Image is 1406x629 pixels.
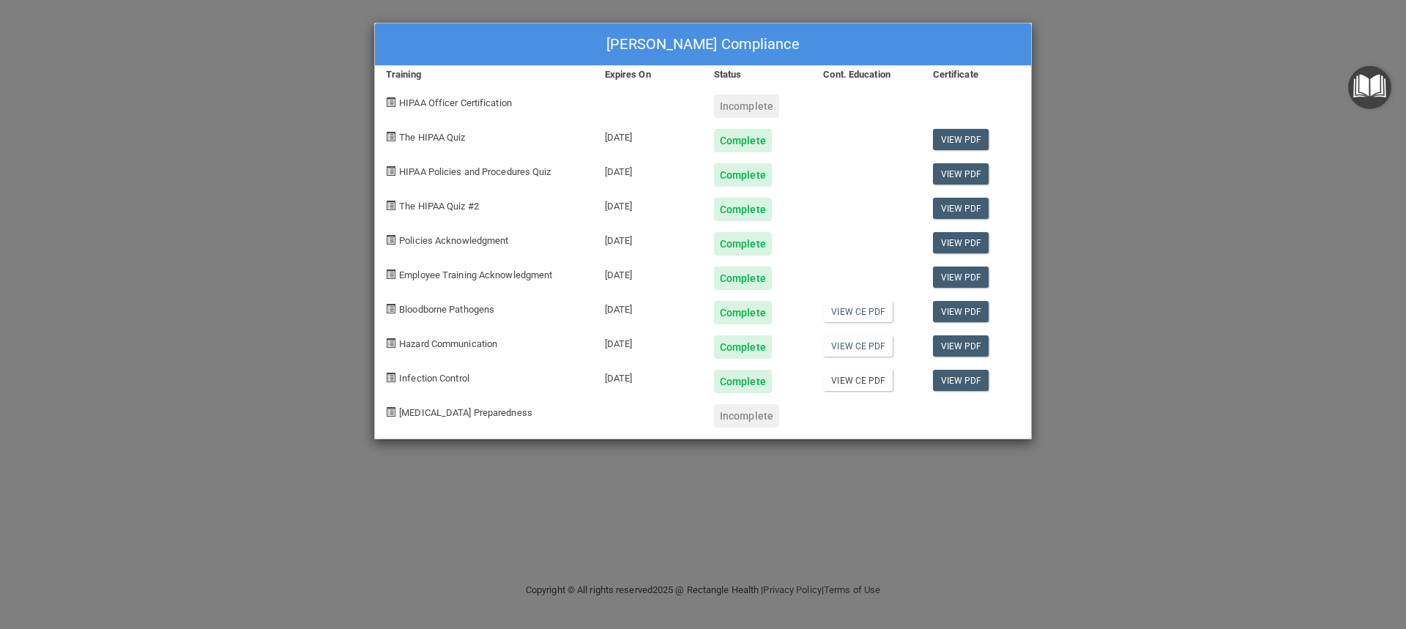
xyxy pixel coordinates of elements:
div: [DATE] [594,221,703,256]
div: Complete [714,198,772,221]
div: Training [375,66,594,83]
div: [DATE] [594,324,703,359]
span: Infection Control [399,373,469,384]
a: View PDF [933,129,989,150]
a: View PDF [933,301,989,322]
div: [PERSON_NAME] Compliance [375,23,1031,66]
span: The HIPAA Quiz [399,132,465,143]
a: View PDF [933,232,989,253]
div: Complete [714,232,772,256]
div: Incomplete [714,404,779,428]
a: View CE PDF [823,370,893,391]
div: [DATE] [594,359,703,393]
span: The HIPAA Quiz #2 [399,201,479,212]
a: View CE PDF [823,335,893,357]
div: Complete [714,335,772,359]
button: Open Resource Center [1348,66,1391,109]
a: View PDF [933,198,989,219]
a: View PDF [933,267,989,288]
div: [DATE] [594,290,703,324]
div: Complete [714,129,772,152]
div: Complete [714,301,772,324]
a: View PDF [933,370,989,391]
div: Status [703,66,812,83]
span: Bloodborne Pathogens [399,304,494,315]
span: HIPAA Officer Certification [399,97,512,108]
div: Complete [714,267,772,290]
div: [DATE] [594,187,703,221]
span: Policies Acknowledgment [399,235,508,246]
span: [MEDICAL_DATA] Preparedness [399,407,532,418]
a: View PDF [933,163,989,185]
span: HIPAA Policies and Procedures Quiz [399,166,551,177]
div: [DATE] [594,118,703,152]
div: Expires On [594,66,703,83]
div: Incomplete [714,94,779,118]
span: Employee Training Acknowledgment [399,269,552,280]
div: Complete [714,370,772,393]
span: Hazard Communication [399,338,497,349]
a: View CE PDF [823,301,893,322]
div: Certificate [922,66,1031,83]
div: [DATE] [594,152,703,187]
a: View PDF [933,335,989,357]
div: Complete [714,163,772,187]
div: Cont. Education [812,66,921,83]
div: [DATE] [594,256,703,290]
